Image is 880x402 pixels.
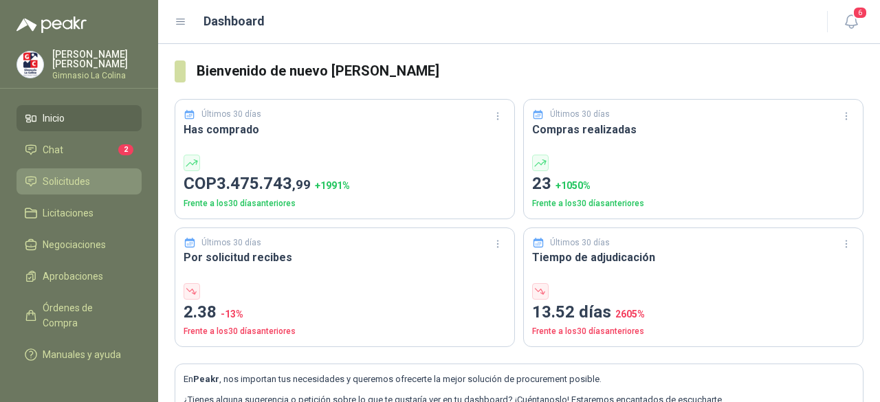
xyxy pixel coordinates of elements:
[52,49,142,69] p: [PERSON_NAME] [PERSON_NAME]
[43,174,90,189] span: Solicitudes
[16,16,87,33] img: Logo peakr
[532,121,855,138] h3: Compras realizadas
[315,180,350,191] span: + 1991 %
[43,269,103,284] span: Aprobaciones
[532,300,855,326] p: 13.52 días
[532,171,855,197] p: 23
[43,111,65,126] span: Inicio
[16,137,142,163] a: Chat2
[201,108,261,121] p: Últimos 30 días
[201,236,261,249] p: Últimos 30 días
[197,60,864,82] h3: Bienvenido de nuevo [PERSON_NAME]
[532,325,855,338] p: Frente a los 30 días anteriores
[16,263,142,289] a: Aprobaciones
[16,105,142,131] a: Inicio
[193,374,219,384] b: Peakr
[184,197,506,210] p: Frente a los 30 días anteriores
[852,6,868,19] span: 6
[118,144,133,155] span: 2
[43,300,129,331] span: Órdenes de Compra
[217,174,311,193] span: 3.475.743
[16,295,142,336] a: Órdenes de Compra
[532,249,855,266] h3: Tiempo de adjudicación
[52,71,142,80] p: Gimnasio La Colina
[43,237,106,252] span: Negociaciones
[16,200,142,226] a: Licitaciones
[16,232,142,258] a: Negociaciones
[43,347,121,362] span: Manuales y ayuda
[184,325,506,338] p: Frente a los 30 días anteriores
[550,108,610,121] p: Últimos 30 días
[555,180,591,191] span: + 1050 %
[184,372,855,386] p: En , nos importan tus necesidades y queremos ofrecerte la mejor solución de procurement posible.
[550,236,610,249] p: Últimos 30 días
[43,205,93,221] span: Licitaciones
[615,309,645,320] span: 2605 %
[532,197,855,210] p: Frente a los 30 días anteriores
[16,342,142,368] a: Manuales y ayuda
[221,309,243,320] span: -13 %
[43,142,63,157] span: Chat
[203,12,265,31] h1: Dashboard
[184,171,506,197] p: COP
[292,177,311,192] span: ,99
[184,300,506,326] p: 2.38
[184,121,506,138] h3: Has comprado
[16,168,142,194] a: Solicitudes
[839,10,863,34] button: 6
[184,249,506,266] h3: Por solicitud recibes
[17,52,43,78] img: Company Logo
